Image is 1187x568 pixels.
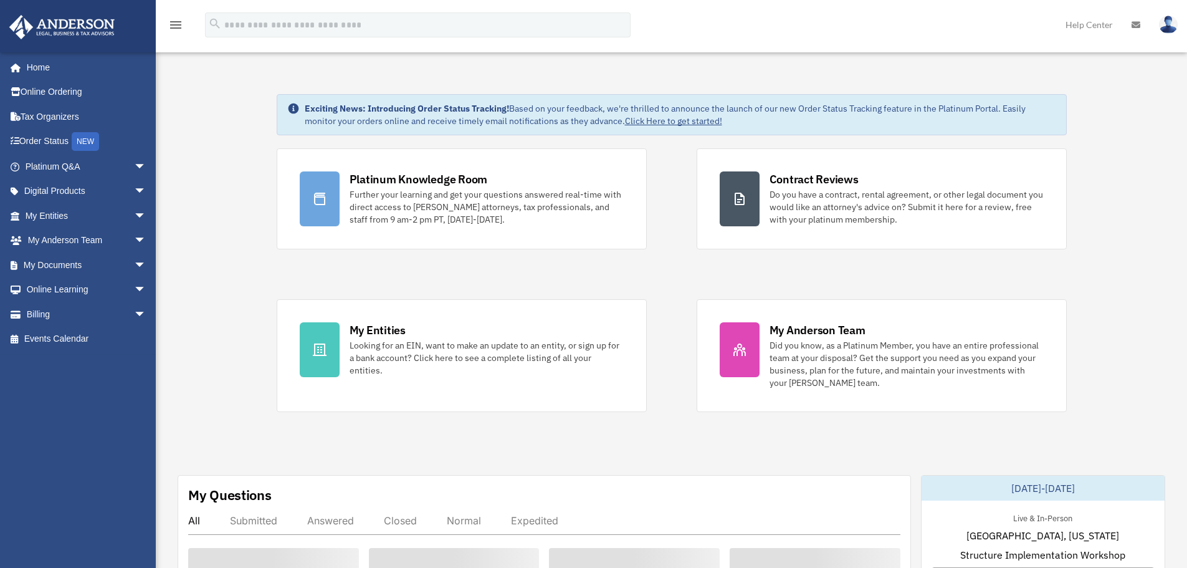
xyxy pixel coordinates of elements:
a: Events Calendar [9,327,165,352]
a: Platinum Knowledge Room Further your learning and get your questions answered real-time with dire... [277,148,647,249]
div: Answered [307,514,354,527]
img: User Pic [1159,16,1178,34]
div: Contract Reviews [770,171,859,187]
a: Platinum Q&Aarrow_drop_down [9,154,165,179]
div: My Questions [188,486,272,504]
div: Did you know, as a Platinum Member, you have an entire professional team at your disposal? Get th... [770,339,1044,389]
span: arrow_drop_down [134,154,159,180]
a: My Anderson Teamarrow_drop_down [9,228,165,253]
div: Submitted [230,514,277,527]
a: Tax Organizers [9,104,165,129]
div: [DATE]-[DATE] [922,476,1165,501]
a: My Documentsarrow_drop_down [9,253,165,277]
a: My Entitiesarrow_drop_down [9,203,165,228]
a: Online Ordering [9,80,165,105]
div: Looking for an EIN, want to make an update to an entity, or sign up for a bank account? Click her... [350,339,624,377]
div: NEW [72,132,99,151]
a: Contract Reviews Do you have a contract, rental agreement, or other legal document you would like... [697,148,1067,249]
strong: Exciting News: Introducing Order Status Tracking! [305,103,509,114]
span: arrow_drop_down [134,253,159,278]
a: My Entities Looking for an EIN, want to make an update to an entity, or sign up for a bank accoun... [277,299,647,412]
div: Expedited [511,514,558,527]
div: Normal [447,514,481,527]
a: Billingarrow_drop_down [9,302,165,327]
div: My Anderson Team [770,322,865,338]
a: menu [168,22,183,32]
a: Click Here to get started! [625,115,722,127]
div: Do you have a contract, rental agreement, or other legal document you would like an attorney's ad... [770,188,1044,226]
a: Online Learningarrow_drop_down [9,277,165,302]
div: Based on your feedback, we're thrilled to announce the launch of our new Order Status Tracking fe... [305,102,1056,127]
div: Further your learning and get your questions answered real-time with direct access to [PERSON_NAM... [350,188,624,226]
a: Home [9,55,159,80]
a: Order StatusNEW [9,129,165,155]
i: menu [168,17,183,32]
i: search [208,17,222,31]
span: arrow_drop_down [134,277,159,303]
span: [GEOGRAPHIC_DATA], [US_STATE] [966,528,1119,543]
span: Structure Implementation Workshop [960,547,1125,562]
div: All [188,514,200,527]
div: Live & In-Person [1003,511,1082,524]
span: arrow_drop_down [134,179,159,205]
div: Closed [384,514,417,527]
div: My Entities [350,322,406,338]
span: arrow_drop_down [134,203,159,229]
a: My Anderson Team Did you know, as a Platinum Member, you have an entire professional team at your... [697,299,1067,412]
div: Platinum Knowledge Room [350,171,488,187]
span: arrow_drop_down [134,228,159,254]
a: Digital Productsarrow_drop_down [9,179,165,204]
img: Anderson Advisors Platinum Portal [6,15,118,39]
span: arrow_drop_down [134,302,159,327]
